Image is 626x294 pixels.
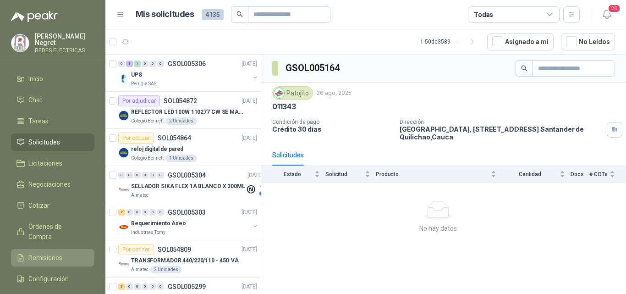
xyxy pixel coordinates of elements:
[11,176,94,193] a: Negociaciones
[168,172,206,178] p: GSOL005304
[168,209,206,216] p: GSOL005303
[157,61,164,67] div: 0
[118,184,129,195] img: Company Logo
[242,60,257,68] p: [DATE]
[272,171,313,178] span: Estado
[150,266,182,273] div: 2 Unidades
[118,58,259,88] a: 0 1 1 0 0 0 GSOL005306[DATE] Company LogoUPSPerugia SAS
[242,245,257,254] p: [DATE]
[134,61,141,67] div: 1
[118,259,129,270] img: Company Logo
[149,172,156,178] div: 0
[131,219,186,228] p: Requerimiento Aseo
[261,166,325,183] th: Estado
[164,98,197,104] p: SOL054872
[11,197,94,214] a: Cotizar
[131,145,183,154] p: reloj digital de pared
[118,95,160,106] div: Por adjudicar
[274,88,284,98] img: Company Logo
[11,133,94,151] a: Solicitudes
[157,209,164,216] div: 0
[142,209,148,216] div: 0
[165,155,197,162] div: 1 Unidades
[131,108,245,116] p: REFLECTOR LED 100W 110277 CW SE MARCA: PILA BY PHILIPS
[142,61,148,67] div: 0
[599,6,615,23] button: 20
[131,266,148,273] p: Almatec
[149,61,156,67] div: 0
[11,270,94,288] a: Configuración
[158,135,191,141] p: SOL054864
[487,33,554,50] button: Asignado a mi
[126,209,133,216] div: 0
[126,283,133,290] div: 0
[131,256,239,265] p: TRANSFORMADOR 440/220/110 - 45O VA
[317,89,351,98] p: 26 ago, 2025
[28,137,60,147] span: Solicitudes
[142,172,148,178] div: 0
[131,155,164,162] p: Colegio Bennett
[158,246,191,253] p: SOL054809
[272,125,392,133] p: Crédito 30 días
[474,10,493,20] div: Todas
[589,166,626,183] th: # COTs
[118,170,265,199] a: 0 0 0 0 0 0 GSOL005304[DATE] Company LogoSELLADOR SIKA FLEX 1A BLANCO X 300MLAlmatec
[28,222,86,242] span: Órdenes de Compra
[242,283,257,291] p: [DATE]
[157,172,164,178] div: 0
[165,117,197,125] div: 2 Unidades
[35,48,94,53] p: REDES ELECTRICAS
[168,283,206,290] p: GSOL005299
[28,158,62,168] span: Licitaciones
[272,86,313,100] div: Patojito
[202,9,224,20] span: 4135
[272,119,392,125] p: Condición de pago
[11,112,94,130] a: Tareas
[325,171,363,178] span: Solicitud
[272,102,296,111] p: 011343
[28,274,69,284] span: Configuración
[131,80,156,88] p: Perugia SAS
[131,192,148,199] p: Almatec
[28,200,49,211] span: Cotizar
[400,125,603,141] p: [GEOGRAPHIC_DATA], [STREET_ADDRESS] Santander de Quilichao , Cauca
[105,92,261,129] a: Por adjudicarSOL054872[DATE] Company LogoREFLECTOR LED 100W 110277 CW SE MARCA: PILA BY PHILIPSCo...
[502,166,571,183] th: Cantidad
[134,209,141,216] div: 0
[11,91,94,109] a: Chat
[118,73,129,84] img: Company Logo
[502,171,558,178] span: Cantidad
[11,218,94,245] a: Órdenes de Compra
[118,147,129,158] img: Company Logo
[131,182,245,191] p: SELLADOR SIKA FLEX 1A BLANCO X 300ML
[105,240,261,277] a: Por cotizarSOL054809[DATE] Company LogoTRANSFORMADOR 440/220/110 - 45O VAAlmatec2 Unidades
[28,95,42,105] span: Chat
[28,253,62,263] span: Remisiones
[376,171,489,178] span: Producto
[286,61,341,75] h3: GSOL005164
[571,166,589,183] th: Docs
[11,34,29,52] img: Company Logo
[149,283,156,290] div: 0
[242,134,257,143] p: [DATE]
[118,207,259,236] a: 2 0 0 0 0 0 GSOL005303[DATE] Company LogoRequerimiento AseoIndustrias Tomy
[149,209,156,216] div: 0
[126,61,133,67] div: 1
[325,166,376,183] th: Solicitud
[142,283,148,290] div: 0
[131,229,165,236] p: Industrias Tomy
[11,155,94,172] a: Licitaciones
[521,65,527,72] span: search
[11,70,94,88] a: Inicio
[157,283,164,290] div: 0
[118,172,125,178] div: 0
[118,283,125,290] div: 3
[118,133,154,144] div: Por cotizar
[118,61,125,67] div: 0
[28,179,71,189] span: Negociaciones
[134,283,141,290] div: 0
[118,244,154,255] div: Por cotizar
[236,11,243,17] span: search
[118,209,125,216] div: 2
[376,166,502,183] th: Producto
